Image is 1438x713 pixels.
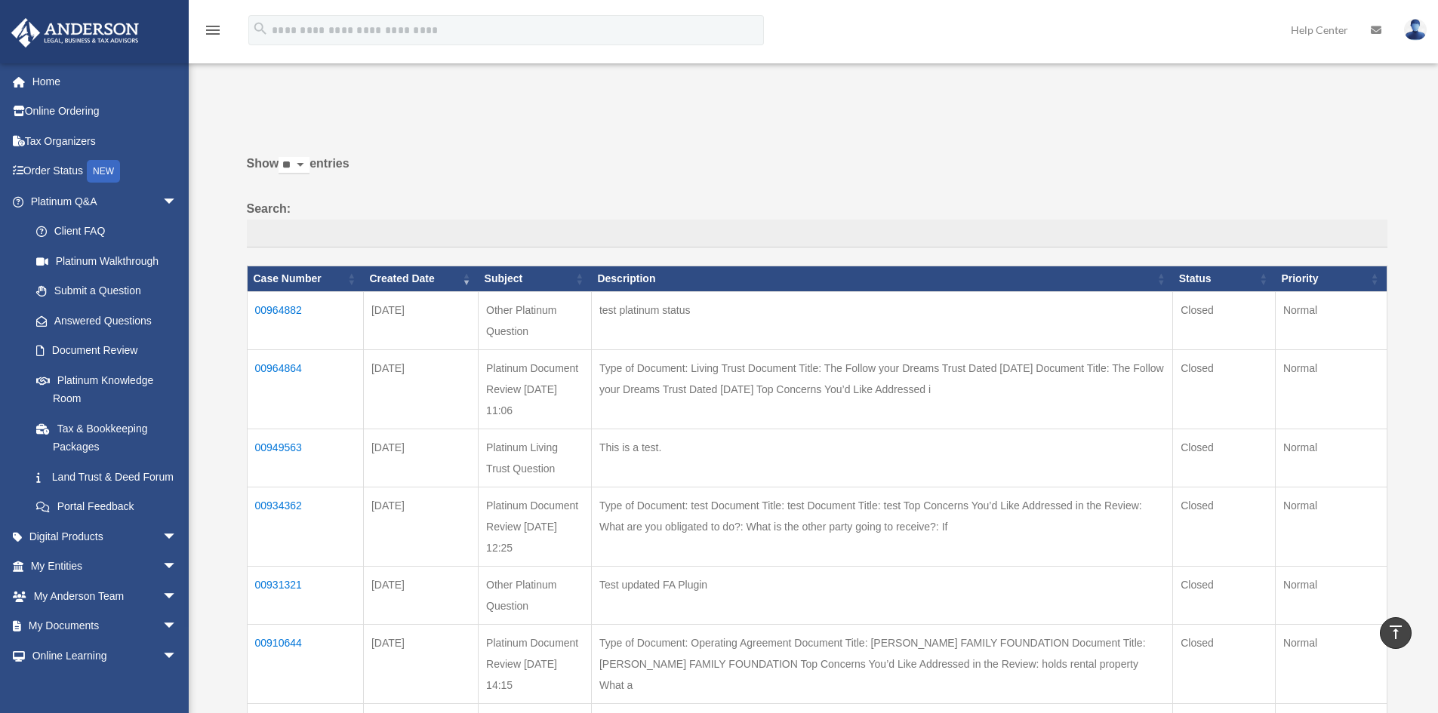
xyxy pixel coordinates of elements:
[21,413,192,462] a: Tax & Bookkeeping Packages
[247,624,363,703] td: 00910644
[11,552,200,582] a: My Entitiesarrow_drop_down
[11,521,200,552] a: Digital Productsarrow_drop_down
[591,487,1172,566] td: Type of Document: test Document Title: test Document Title: test Top Concerns You’d Like Addresse...
[21,246,192,276] a: Platinum Walkthrough
[1275,487,1387,566] td: Normal
[1404,19,1427,41] img: User Pic
[11,66,200,97] a: Home
[363,291,478,349] td: [DATE]
[247,266,363,292] th: Case Number: activate to sort column ascending
[247,220,1387,248] input: Search:
[363,266,478,292] th: Created Date: activate to sort column ascending
[1173,291,1276,349] td: Closed
[1275,291,1387,349] td: Normal
[363,429,478,487] td: [DATE]
[479,266,592,292] th: Subject: activate to sort column ascending
[479,487,592,566] td: Platinum Document Review [DATE] 12:25
[11,186,192,217] a: Platinum Q&Aarrow_drop_down
[162,521,192,552] span: arrow_drop_down
[1387,623,1405,641] i: vertical_align_top
[279,157,309,174] select: Showentries
[363,624,478,703] td: [DATE]
[7,18,143,48] img: Anderson Advisors Platinum Portal
[247,291,363,349] td: 00964882
[363,487,478,566] td: [DATE]
[363,349,478,429] td: [DATE]
[479,624,592,703] td: Platinum Document Review [DATE] 14:15
[1380,617,1412,649] a: vertical_align_top
[204,21,222,39] i: menu
[204,26,222,39] a: menu
[479,429,592,487] td: Platinum Living Trust Question
[1275,349,1387,429] td: Normal
[1173,624,1276,703] td: Closed
[247,153,1387,189] label: Show entries
[363,566,478,624] td: [DATE]
[479,291,592,349] td: Other Platinum Question
[162,186,192,217] span: arrow_drop_down
[591,566,1172,624] td: Test updated FA Plugin
[11,611,200,641] a: My Documentsarrow_drop_down
[21,306,185,336] a: Answered Questions
[247,198,1387,248] label: Search:
[21,365,192,413] a: Platinum Knowledge Room
[21,336,192,366] a: Document Review
[11,97,200,127] a: Online Ordering
[11,156,200,187] a: Order StatusNEW
[1173,566,1276,624] td: Closed
[479,349,592,429] td: Platinum Document Review [DATE] 11:06
[591,349,1172,429] td: Type of Document: Living Trust Document Title: The Follow your Dreams Trust Dated [DATE] Document...
[21,462,192,492] a: Land Trust & Deed Forum
[162,611,192,642] span: arrow_drop_down
[479,566,592,624] td: Other Platinum Question
[162,641,192,672] span: arrow_drop_down
[87,160,120,183] div: NEW
[1275,266,1387,292] th: Priority: activate to sort column ascending
[21,276,192,306] a: Submit a Question
[252,20,269,37] i: search
[247,429,363,487] td: 00949563
[162,552,192,582] span: arrow_drop_down
[1275,566,1387,624] td: Normal
[1173,349,1276,429] td: Closed
[247,487,363,566] td: 00934362
[1173,266,1276,292] th: Status: activate to sort column ascending
[1275,624,1387,703] td: Normal
[1173,429,1276,487] td: Closed
[591,624,1172,703] td: Type of Document: Operating Agreement Document Title: [PERSON_NAME] FAMILY FOUNDATION Document Ti...
[21,217,192,247] a: Client FAQ
[11,126,200,156] a: Tax Organizers
[247,566,363,624] td: 00931321
[11,581,200,611] a: My Anderson Teamarrow_drop_down
[1275,429,1387,487] td: Normal
[591,291,1172,349] td: test platinum status
[1173,487,1276,566] td: Closed
[21,492,192,522] a: Portal Feedback
[162,581,192,612] span: arrow_drop_down
[591,266,1172,292] th: Description: activate to sort column ascending
[11,641,200,671] a: Online Learningarrow_drop_down
[591,429,1172,487] td: This is a test.
[247,349,363,429] td: 00964864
